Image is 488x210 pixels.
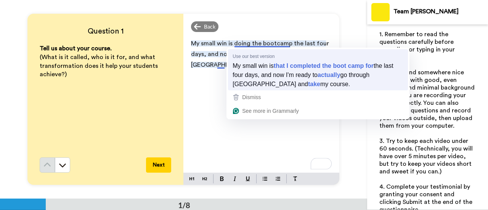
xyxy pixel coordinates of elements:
img: heading-two-block.svg [202,176,207,182]
span: My small win is doing the bootcamp the last four days, and now I'm ready to actualluy go through ... [191,40,331,68]
div: Domain: [DOMAIN_NAME] [20,20,84,26]
span: (What is it called, who is it for, and what transformation does it help your students achieve?) [40,54,159,78]
img: logo_orange.svg [12,12,18,18]
img: website_grey.svg [12,20,18,26]
img: heading-one-block.svg [189,176,194,182]
span: 2. Please find somewhere nice and bright with good, even lighting, and minimal background noise i... [379,69,476,129]
button: Next [146,157,171,173]
img: Profile Image [371,3,390,21]
span: Back [204,23,215,30]
div: Domain Overview [29,45,68,50]
img: underline-mark.svg [246,176,250,181]
div: To enrich screen reader interactions, please activate Accessibility in Grammarly extension settings [183,35,339,173]
span: 3. Try to keep each video under 60 seconds. (Technically, you will have over 5 minutes per video,... [379,138,474,175]
img: tab_domain_overview_orange.svg [21,44,27,50]
img: numbered-block.svg [276,176,280,182]
img: bold-mark.svg [220,176,224,181]
span: Tell us about your course. [40,45,112,51]
img: clear-format.svg [293,176,297,181]
img: bulleted-block.svg [263,176,267,182]
img: italic-mark.svg [233,176,236,181]
div: Keywords by Traffic [84,45,128,50]
div: Team [PERSON_NAME] [393,8,488,15]
h4: Question 1 [40,26,171,37]
span: 1. Remember to read the questions carefully before recording or typing in your answer. [379,31,456,60]
div: Back [191,21,218,32]
img: tab_keywords_by_traffic_grey.svg [76,44,82,50]
div: v 4.0.25 [21,12,37,18]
